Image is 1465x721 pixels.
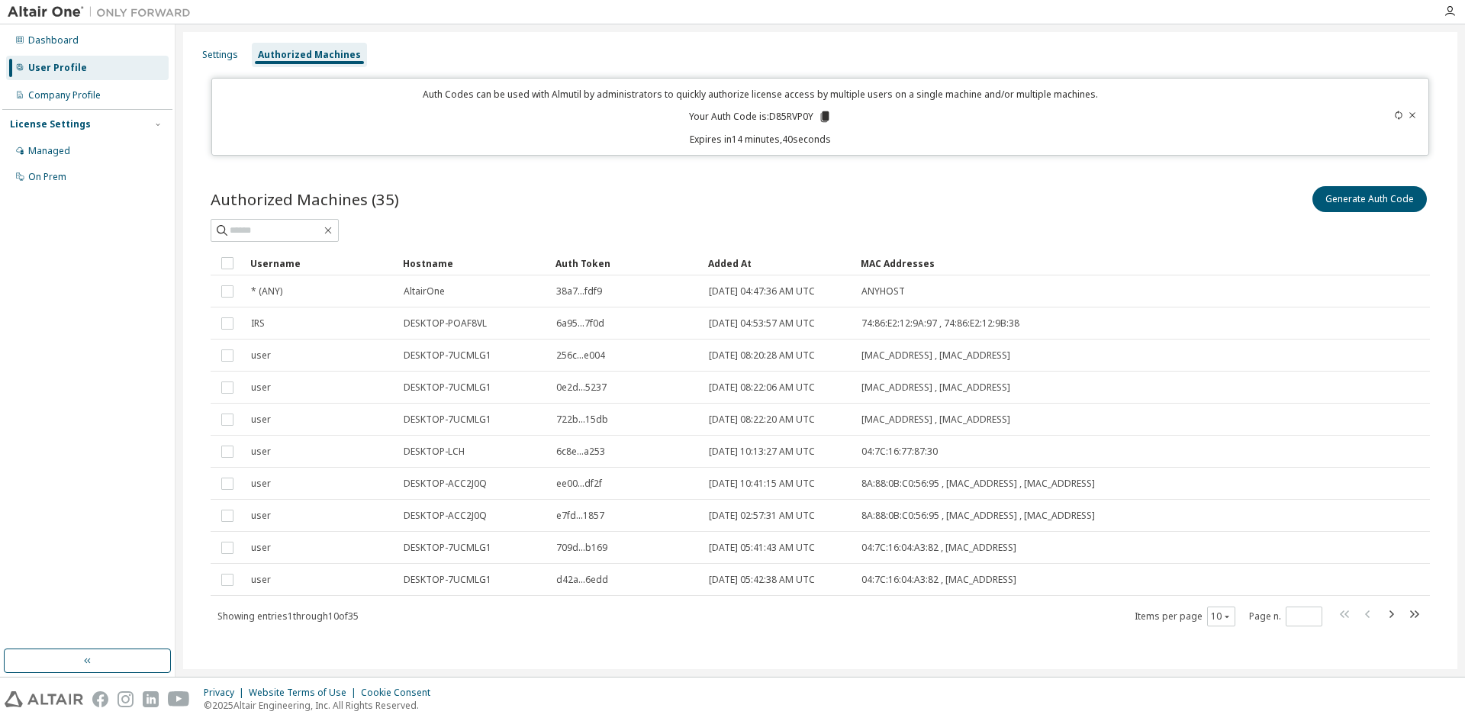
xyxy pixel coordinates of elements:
[251,510,271,522] span: user
[709,285,815,298] span: [DATE] 04:47:36 AM UTC
[709,542,815,554] span: [DATE] 05:41:43 AM UTC
[221,133,1300,146] p: Expires in 14 minutes, 40 seconds
[1312,186,1427,212] button: Generate Auth Code
[709,478,815,490] span: [DATE] 10:41:15 AM UTC
[202,49,238,61] div: Settings
[8,5,198,20] img: Altair One
[143,691,159,707] img: linkedin.svg
[404,285,445,298] span: AltairOne
[251,285,282,298] span: * (ANY)
[404,414,491,426] span: DESKTOP-7UCMLG1
[28,62,87,74] div: User Profile
[28,89,101,101] div: Company Profile
[556,349,605,362] span: 256c...e004
[555,251,696,275] div: Auth Token
[204,699,439,712] p: © 2025 Altair Engineering, Inc. All Rights Reserved.
[404,381,491,394] span: DESKTOP-7UCMLG1
[556,478,602,490] span: ee00...df2f
[861,317,1019,330] span: 74:86:E2:12:9A:97 , 74:86:E2:12:9B:38
[861,285,905,298] span: ANYHOST
[709,349,815,362] span: [DATE] 08:20:28 AM UTC
[556,510,604,522] span: e7fd...1857
[204,687,249,699] div: Privacy
[211,188,399,210] span: Authorized Machines (35)
[404,574,491,586] span: DESKTOP-7UCMLG1
[861,574,1016,586] span: 04:7C:16:04:A3:82 , [MAC_ADDRESS]
[556,414,608,426] span: 722b...15db
[861,381,1010,394] span: [MAC_ADDRESS] , [MAC_ADDRESS]
[404,510,487,522] span: DESKTOP-ACC2J0Q
[861,414,1010,426] span: [MAC_ADDRESS] , [MAC_ADDRESS]
[168,691,190,707] img: youtube.svg
[861,542,1016,554] span: 04:7C:16:04:A3:82 , [MAC_ADDRESS]
[249,687,361,699] div: Website Terms of Use
[861,446,938,458] span: 04:7C:16:77:87:30
[709,381,815,394] span: [DATE] 08:22:06 AM UTC
[251,381,271,394] span: user
[709,510,815,522] span: [DATE] 02:57:31 AM UTC
[250,251,391,275] div: Username
[251,542,271,554] span: user
[404,446,465,458] span: DESKTOP-LCH
[556,317,604,330] span: 6a95...7f0d
[556,542,607,554] span: 709d...b169
[861,251,1262,275] div: MAC Addresses
[5,691,83,707] img: altair_logo.svg
[709,317,815,330] span: [DATE] 04:53:57 AM UTC
[251,574,271,586] span: user
[709,446,815,458] span: [DATE] 10:13:27 AM UTC
[92,691,108,707] img: facebook.svg
[28,145,70,157] div: Managed
[861,349,1010,362] span: [MAC_ADDRESS] , [MAC_ADDRESS]
[251,349,271,362] span: user
[404,317,487,330] span: DESKTOP-POAF8VL
[28,171,66,183] div: On Prem
[556,381,607,394] span: 0e2d...5237
[403,251,543,275] div: Hostname
[1249,607,1322,626] span: Page n.
[556,285,602,298] span: 38a7...fdf9
[708,251,848,275] div: Added At
[1211,610,1232,623] button: 10
[404,478,487,490] span: DESKTOP-ACC2J0Q
[251,478,271,490] span: user
[556,446,605,458] span: 6c8e...a253
[404,542,491,554] span: DESKTOP-7UCMLG1
[556,574,608,586] span: d42a...6edd
[361,687,439,699] div: Cookie Consent
[251,317,265,330] span: IRS
[251,446,271,458] span: user
[1135,607,1235,626] span: Items per page
[709,574,815,586] span: [DATE] 05:42:38 AM UTC
[221,88,1300,101] p: Auth Codes can be used with Almutil by administrators to quickly authorize license access by mult...
[689,110,832,124] p: Your Auth Code is: D85RVP0Y
[217,610,359,623] span: Showing entries 1 through 10 of 35
[709,414,815,426] span: [DATE] 08:22:20 AM UTC
[10,118,91,130] div: License Settings
[861,510,1095,522] span: 8A:88:0B:C0:56:95 , [MAC_ADDRESS] , [MAC_ADDRESS]
[118,691,134,707] img: instagram.svg
[861,478,1095,490] span: 8A:88:0B:C0:56:95 , [MAC_ADDRESS] , [MAC_ADDRESS]
[28,34,79,47] div: Dashboard
[258,49,361,61] div: Authorized Machines
[404,349,491,362] span: DESKTOP-7UCMLG1
[251,414,271,426] span: user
